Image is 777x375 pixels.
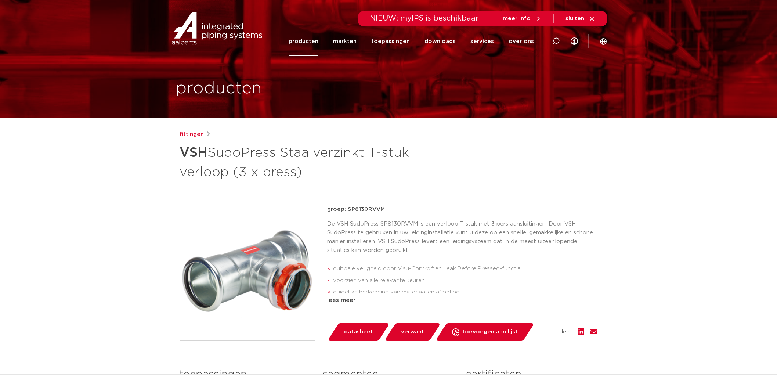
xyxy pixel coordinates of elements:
li: duidelijke herkenning van materiaal en afmeting [333,286,597,298]
a: meer info [503,15,542,22]
a: producten [289,26,318,56]
strong: VSH [180,146,207,159]
img: Product Image for VSH SudoPress Staalverzinkt T-stuk verloop (3 x press) [180,205,315,340]
span: NIEUW: myIPS is beschikbaar [370,15,479,22]
a: verwant [384,323,441,341]
span: datasheet [344,326,373,338]
p: groep: SP8130RVVM [327,205,597,214]
nav: Menu [289,26,534,56]
span: toevoegen aan lijst [462,326,518,338]
a: datasheet [327,323,390,341]
a: services [470,26,494,56]
span: deel: [559,328,572,336]
h1: producten [176,77,262,100]
a: sluiten [565,15,595,22]
p: De VSH SudoPress SP8130RVVM is een verloop T-stuk met 3 pers aansluitingen. Door VSH SudoPress te... [327,220,597,255]
span: verwant [401,326,424,338]
li: voorzien van alle relevante keuren [333,275,597,286]
div: lees meer [327,296,597,305]
span: meer info [503,16,531,21]
a: fittingen [180,130,204,139]
h1: SudoPress Staalverzinkt T-stuk verloop (3 x press) [180,142,455,181]
a: over ons [509,26,534,56]
a: downloads [424,26,456,56]
a: markten [333,26,357,56]
li: dubbele veiligheid door Visu-Control® en Leak Before Pressed-functie [333,263,597,275]
span: sluiten [565,16,584,21]
div: my IPS [571,26,578,56]
a: toepassingen [371,26,410,56]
